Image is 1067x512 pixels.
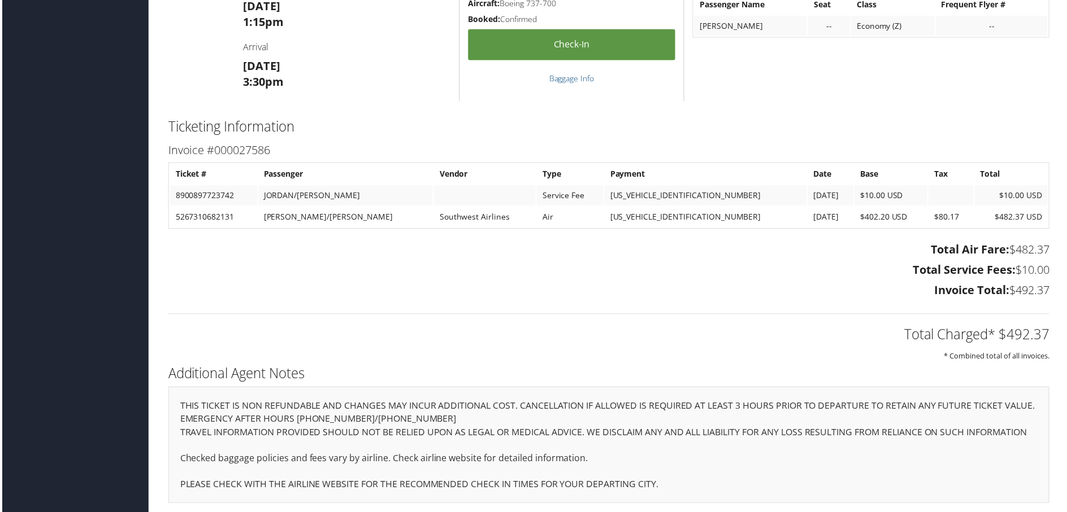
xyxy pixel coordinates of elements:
[977,208,1050,228] td: $482.37 USD
[977,165,1050,185] th: Total
[242,41,450,54] h4: Arrival
[179,479,1040,494] p: PLEASE CHECK WITH THE AIRLINE WEBSITE FOR THE RECOMMENDED CHECK IN TIMES FOR YOUR DEPARTING CITY.
[179,427,1040,442] p: TRAVEL INFORMATION PROVIDED SHOULD NOT BE RELIED UPON AS LEGAL OR MEDICAL ADVICE. WE DISCLAIM ANY...
[856,208,930,228] td: $402.20 USD
[167,117,1052,137] h2: Ticketing Information
[167,388,1052,505] div: THIS TICKET IS NON REFUNDABLE AND CHANGES MAY INCUR ADDITIONAL COST. CANCELLATION IF ALLOWED IS R...
[914,263,1018,278] strong: Total Service Fees:
[605,208,808,228] td: [US_VEHICLE_IDENTIFICATION_NUMBER]
[468,14,676,25] h5: Confirmed
[977,186,1050,207] td: $10.00 USD
[167,283,1052,299] h3: $492.37
[168,186,256,207] td: 8900897723742
[537,165,604,185] th: Type
[605,165,808,185] th: Payment
[853,16,936,36] td: Economy (Z)
[179,453,1040,468] p: Checked baggage policies and fees vary by airline. Check airline website for detailed information.
[932,243,1012,258] strong: Total Air Fare:
[242,75,283,90] strong: 3:30pm
[167,243,1052,259] h3: $482.37
[167,326,1052,345] h2: Total Charged* $492.37
[468,14,500,24] strong: Booked:
[537,208,604,228] td: Air
[257,186,433,207] td: JORDAN/[PERSON_NAME]
[946,352,1052,362] small: * Combined total of all invoices.
[168,165,256,185] th: Ticket #
[856,165,930,185] th: Base
[167,365,1052,384] h2: Additional Agent Notes
[468,29,676,60] a: Check-in
[242,14,283,29] strong: 1:15pm
[930,208,975,228] td: $80.17
[930,165,975,185] th: Tax
[936,283,1012,299] strong: Invoice Total:
[809,208,855,228] td: [DATE]
[856,186,930,207] td: $10.00 USD
[168,208,256,228] td: 5267310682131
[167,143,1052,159] h3: Invoice #000027586
[943,21,1044,31] div: --
[695,16,808,36] td: [PERSON_NAME]
[537,186,604,207] td: Service Fee
[549,73,595,84] a: Baggage Info
[433,208,536,228] td: Southwest Airlines
[809,165,855,185] th: Date
[242,59,279,74] strong: [DATE]
[433,165,536,185] th: Vendor
[167,263,1052,279] h3: $10.00
[809,186,855,207] td: [DATE]
[257,208,433,228] td: [PERSON_NAME]/[PERSON_NAME]
[605,186,808,207] td: [US_VEHICLE_IDENTIFICATION_NUMBER]
[815,21,845,31] div: --
[257,165,433,185] th: Passenger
